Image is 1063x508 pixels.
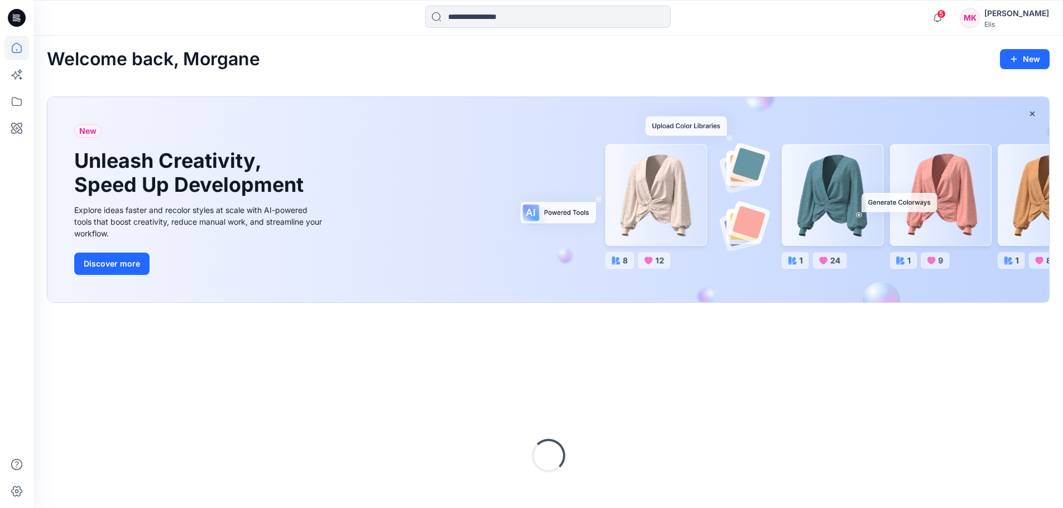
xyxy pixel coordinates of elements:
[79,124,97,138] span: New
[984,7,1049,20] div: [PERSON_NAME]
[984,20,1049,28] div: Elis
[74,149,309,197] h1: Unleash Creativity, Speed Up Development
[1000,49,1050,69] button: New
[74,253,150,275] button: Discover more
[47,49,260,70] h2: Welcome back, Morgane
[960,8,980,28] div: MK
[74,204,325,239] div: Explore ideas faster and recolor styles at scale with AI-powered tools that boost creativity, red...
[74,253,325,275] a: Discover more
[937,9,946,18] span: 5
